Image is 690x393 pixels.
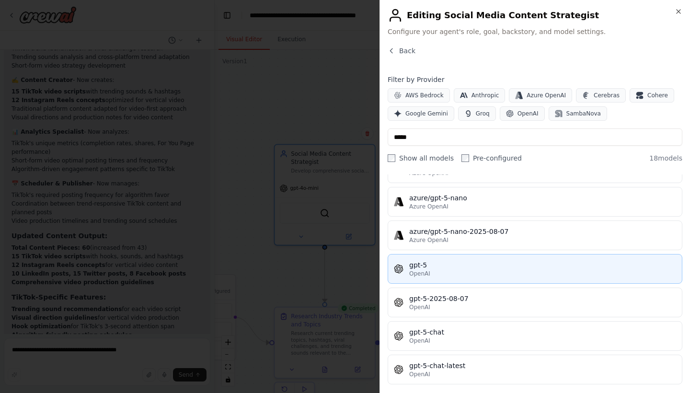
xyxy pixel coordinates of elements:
span: Azure OpenAI [409,203,448,210]
span: Azure OpenAI [409,236,448,244]
button: Anthropic [454,88,506,103]
button: Back [388,46,415,56]
div: azure/gpt-5-nano [409,193,676,203]
span: AWS Bedrock [405,92,444,99]
div: gpt-5 [409,260,676,270]
span: Google Gemini [405,110,448,117]
button: SambaNova [549,106,607,121]
span: Back [399,46,415,56]
span: Groq [476,110,490,117]
span: Azure OpenAI [527,92,566,99]
span: Cerebras [594,92,620,99]
div: gpt-5-chat-latest [409,361,676,370]
button: gpt-5-2025-08-07OpenAI [388,288,682,317]
div: gpt-5-chat [409,327,676,337]
h4: Filter by Provider [388,75,682,84]
span: 18 models [649,153,682,163]
input: Show all models [388,154,395,162]
span: Configure your agent's role, goal, backstory, and model settings. [388,27,682,36]
label: Show all models [388,153,454,163]
button: Cohere [630,88,674,103]
div: azure/gpt-5-nano-2025-08-07 [409,227,676,236]
span: OpenAI [409,303,430,311]
button: Groq [458,106,496,121]
button: AWS Bedrock [388,88,450,103]
button: gpt-5-chatOpenAI [388,321,682,351]
span: Cohere [647,92,668,99]
button: Azure OpenAI [509,88,572,103]
button: gpt-5OpenAI [388,254,682,284]
button: Cerebras [576,88,626,103]
h2: Editing Social Media Content Strategist [388,8,682,23]
button: OpenAI [500,106,545,121]
button: gpt-5-chat-latestOpenAI [388,355,682,384]
div: gpt-5-2025-08-07 [409,294,676,303]
span: OpenAI [517,110,539,117]
span: OpenAI [409,337,430,345]
span: SambaNova [566,110,601,117]
span: Anthropic [471,92,499,99]
button: Google Gemini [388,106,454,121]
button: azure/gpt-5-nanoAzure OpenAI [388,187,682,217]
span: OpenAI [409,370,430,378]
label: Pre-configured [461,153,522,163]
input: Pre-configured [461,154,469,162]
button: azure/gpt-5-nano-2025-08-07Azure OpenAI [388,220,682,250]
span: OpenAI [409,270,430,277]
